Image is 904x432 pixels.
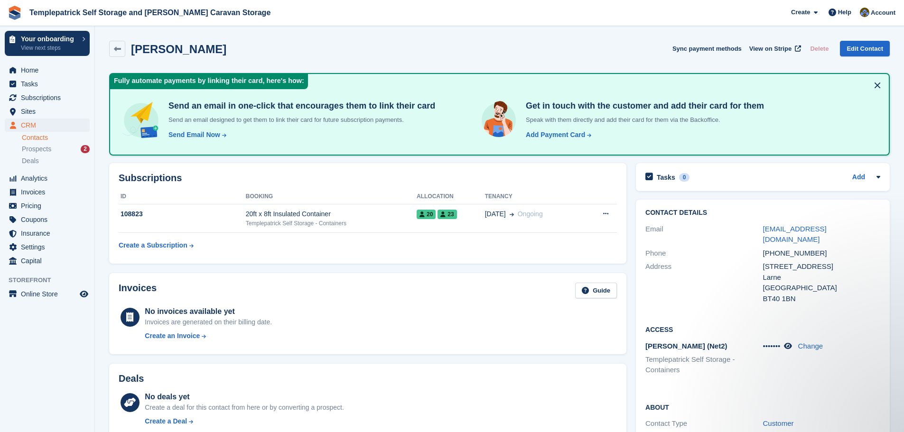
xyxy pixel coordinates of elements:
[165,101,435,111] h4: Send an email in one-click that encourages them to link their card
[806,41,832,56] button: Delete
[145,416,344,426] a: Create a Deal
[645,324,880,334] h2: Access
[526,130,585,140] div: Add Payment Card
[22,145,51,154] span: Prospects
[749,44,792,54] span: View on Stripe
[145,331,272,341] a: Create an Invoice
[21,105,78,118] span: Sites
[21,240,78,254] span: Settings
[9,276,94,285] span: Storefront
[417,189,485,204] th: Allocation
[645,261,763,304] div: Address
[5,91,90,104] a: menu
[5,287,90,301] a: menu
[145,317,272,327] div: Invoices are generated on their billing date.
[838,8,851,17] span: Help
[5,227,90,240] a: menu
[165,115,435,125] p: Send an email designed to get them to link their card for future subscription payments.
[5,77,90,91] a: menu
[21,287,78,301] span: Online Store
[22,133,90,142] a: Contacts
[763,261,880,272] div: [STREET_ADDRESS]
[131,43,226,55] h2: [PERSON_NAME]
[5,64,90,77] a: menu
[522,101,764,111] h4: Get in touch with the customer and add their card for them
[5,185,90,199] a: menu
[21,36,77,42] p: Your onboarding
[21,227,78,240] span: Insurance
[657,173,675,182] h2: Tasks
[479,101,518,139] img: get-in-touch-e3e95b6451f4e49772a6039d3abdde126589d6f45a760754adfa51be33bf0f70.svg
[21,172,78,185] span: Analytics
[417,210,436,219] span: 20
[119,209,246,219] div: 108823
[645,354,763,376] li: Templepatrick Self Storage - Containers
[763,283,880,294] div: [GEOGRAPHIC_DATA]
[852,172,865,183] a: Add
[22,144,90,154] a: Prospects 2
[21,91,78,104] span: Subscriptions
[763,419,794,427] a: Customer
[645,209,880,217] h2: Contact Details
[763,272,880,283] div: Larne
[78,288,90,300] a: Preview store
[746,41,803,56] a: View on Stripe
[21,44,77,52] p: View next steps
[522,115,764,125] p: Speak with them directly and add their card for them via the Backoffice.
[21,213,78,226] span: Coupons
[763,225,827,244] a: [EMAIL_ADDRESS][DOMAIN_NAME]
[21,77,78,91] span: Tasks
[5,213,90,226] a: menu
[679,173,690,182] div: 0
[522,130,592,140] a: Add Payment Card
[21,64,78,77] span: Home
[121,101,161,140] img: send-email-b5881ef4c8f827a638e46e229e590028c7e36e3a6c99d2365469aff88783de13.svg
[119,237,194,254] a: Create a Subscription
[5,119,90,132] a: menu
[645,402,880,412] h2: About
[645,248,763,259] div: Phone
[5,254,90,267] a: menu
[438,210,457,219] span: 23
[119,189,246,204] th: ID
[145,416,187,426] div: Create a Deal
[21,119,78,132] span: CRM
[485,189,583,204] th: Tenancy
[763,248,880,259] div: [PHONE_NUMBER]
[518,210,543,218] span: Ongoing
[168,130,220,140] div: Send Email Now
[871,8,895,18] span: Account
[840,41,890,56] a: Edit Contact
[145,403,344,413] div: Create a deal for this contact from here or by converting a prospect.
[26,5,274,20] a: Templepatrick Self Storage and [PERSON_NAME] Caravan Storage
[575,283,617,298] a: Guide
[119,240,187,250] div: Create a Subscription
[645,342,727,350] span: [PERSON_NAME] (Net2)
[5,199,90,212] a: menu
[119,373,144,384] h2: Deals
[145,331,200,341] div: Create an Invoice
[5,105,90,118] a: menu
[22,156,90,166] a: Deals
[763,342,781,350] span: •••••••
[21,185,78,199] span: Invoices
[8,6,22,20] img: stora-icon-8386f47178a22dfd0bd8f6a31ec36ba5ce8667c1dd55bd0f319d3a0aa187defe.svg
[5,31,90,56] a: Your onboarding View next steps
[119,173,617,184] h2: Subscriptions
[246,219,417,228] div: Templepatrick Self Storage - Containers
[246,209,417,219] div: 20ft x 8ft Insulated Container
[5,240,90,254] a: menu
[145,306,272,317] div: No invoices available yet
[22,156,39,165] span: Deals
[645,224,763,245] div: Email
[485,209,506,219] span: [DATE]
[763,294,880,304] div: BT40 1BN
[119,283,157,298] h2: Invoices
[145,391,344,403] div: No deals yet
[81,145,90,153] div: 2
[5,172,90,185] a: menu
[645,418,763,429] div: Contact Type
[246,189,417,204] th: Booking
[798,342,823,350] a: Change
[672,41,742,56] button: Sync payment methods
